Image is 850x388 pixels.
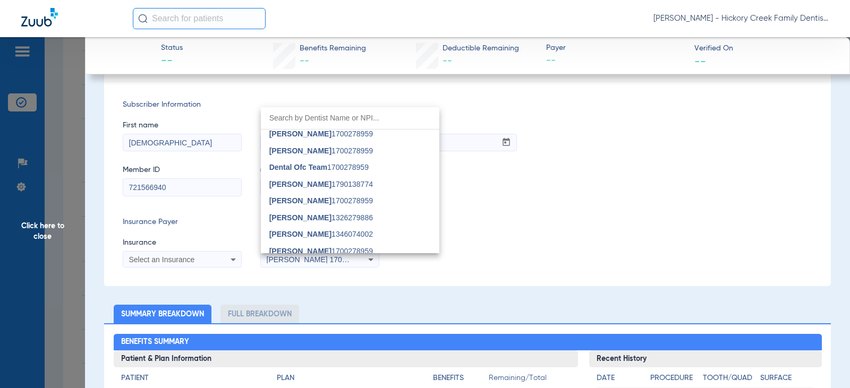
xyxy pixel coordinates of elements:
span: 1700278959 [269,147,373,154]
span: [PERSON_NAME] [269,213,331,222]
span: [PERSON_NAME] [269,230,331,238]
span: [PERSON_NAME] [269,130,331,138]
span: 1700278959 [269,247,373,255]
input: dropdown search [261,107,439,129]
span: 1700278959 [269,197,373,204]
span: 1326279886 [269,214,373,221]
span: [PERSON_NAME] [269,180,331,188]
span: 1346074002 [269,230,373,238]
span: 1700278959 [269,163,369,171]
span: Dental Ofc Team [269,163,327,171]
span: 1790138774 [269,180,373,188]
span: [PERSON_NAME] [269,196,331,205]
span: [PERSON_NAME] [269,146,331,155]
span: 1700278959 [269,130,373,137]
span: [PERSON_NAME] [269,247,331,255]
